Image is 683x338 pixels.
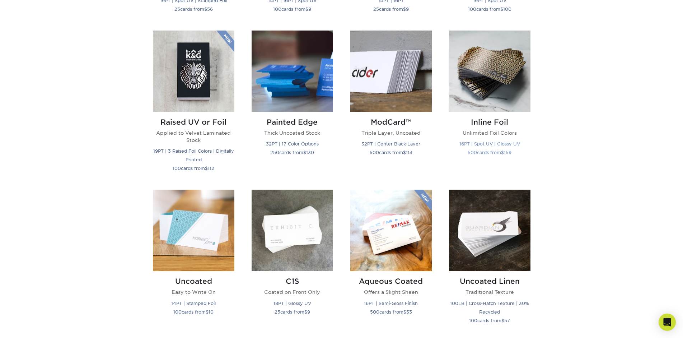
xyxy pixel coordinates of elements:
a: Aqueous Coated Business Cards Aqueous Coated Offers a Slight Sheen 16PT | Semi-Gloss Finish 500ca... [350,190,432,333]
span: $ [403,309,406,315]
span: 10 [209,309,214,315]
span: 100 [273,6,281,12]
small: cards from [373,6,409,12]
a: Painted Edge Business Cards Painted Edge Thick Uncoated Stock 32PT | 17 Color Options 250cards fr... [252,31,333,181]
p: Thick Uncoated Stock [252,129,333,136]
img: Inline Foil Business Cards [449,31,530,112]
span: 100 [468,6,476,12]
span: 56 [207,6,213,12]
small: 19PT | 3 Raised Foil Colors | Digitally Printed [153,148,234,162]
span: 100 [503,6,511,12]
small: 32PT | Center Black Layer [361,141,420,147]
span: 500 [370,150,379,155]
span: 113 [406,150,412,155]
h2: Uncoated [153,277,234,286]
img: ModCard™ Business Cards [350,31,432,112]
h2: Aqueous Coated [350,277,432,286]
a: Uncoated Linen Business Cards Uncoated Linen Traditional Texture 100LB | Cross-Hatch Texture | 30... [449,190,530,333]
img: New Product [216,31,234,52]
small: 18PT | Glossy UV [273,301,311,306]
h2: Raised UV or Foil [153,118,234,126]
span: 112 [208,166,214,171]
span: $ [403,150,406,155]
small: cards from [275,309,310,315]
img: Aqueous Coated Business Cards [350,190,432,271]
p: Offers a Slight Sheen [350,288,432,296]
span: 25 [174,6,180,12]
small: 16PT | Semi-Gloss Finish [364,301,418,306]
h2: C1S [252,277,333,286]
span: 100 [173,309,182,315]
small: cards from [468,6,511,12]
a: Uncoated Business Cards Uncoated Easy to Write On 14PT | Stamped Foil 100cards from$10 [153,190,234,333]
img: C1S Business Cards [252,190,333,271]
span: 159 [504,150,511,155]
small: cards from [174,6,213,12]
p: Triple Layer, Uncoated [350,129,432,136]
small: 100LB | Cross-Hatch Texture | 30% Recycled [450,301,529,315]
small: 32PT | 17 Color Options [266,141,319,147]
span: 130 [306,150,314,155]
span: 25 [275,309,280,315]
small: cards from [273,6,311,12]
span: 500 [370,309,379,315]
span: $ [403,6,406,12]
span: 9 [406,6,409,12]
p: Applied to Velvet Laminated Stock [153,129,234,144]
a: Inline Foil Business Cards Inline Foil Unlimited Foil Colors 16PT | Spot UV | Glossy UV 500cards ... [449,31,530,181]
span: $ [303,150,306,155]
small: cards from [370,309,412,315]
span: $ [304,309,307,315]
h2: ModCard™ [350,118,432,126]
small: cards from [468,150,511,155]
span: $ [500,6,503,12]
span: $ [205,166,208,171]
a: Raised UV or Foil Business Cards Raised UV or Foil Applied to Velvet Laminated Stock 19PT | 3 Rai... [153,31,234,181]
a: C1S Business Cards C1S Coated on Front Only 18PT | Glossy UV 25cards from$9 [252,190,333,333]
small: cards from [469,318,510,323]
small: cards from [173,309,214,315]
p: Coated on Front Only [252,288,333,296]
span: $ [501,150,504,155]
small: cards from [370,150,412,155]
small: 16PT | Spot UV | Glossy UV [459,141,520,147]
span: 100 [173,166,181,171]
span: 9 [307,309,310,315]
span: 25 [373,6,379,12]
h2: Inline Foil [449,118,530,126]
img: New Product [414,190,432,211]
img: Raised UV or Foil Business Cards [153,31,234,112]
span: $ [305,6,308,12]
p: Easy to Write On [153,288,234,296]
p: Traditional Texture [449,288,530,296]
div: Open Intercom Messenger [659,314,676,331]
span: $ [204,6,207,12]
span: $ [206,309,209,315]
span: 500 [468,150,477,155]
img: Uncoated Business Cards [153,190,234,271]
p: Unlimited Foil Colors [449,129,530,136]
h2: Uncoated Linen [449,277,530,286]
span: $ [501,318,504,323]
a: ModCard™ Business Cards ModCard™ Triple Layer, Uncoated 32PT | Center Black Layer 500cards from$113 [350,31,432,181]
h2: Painted Edge [252,118,333,126]
span: 250 [270,150,279,155]
small: 14PT | Stamped Foil [171,301,216,306]
span: 57 [504,318,510,323]
img: Painted Edge Business Cards [252,31,333,112]
img: Uncoated Linen Business Cards [449,190,530,271]
small: cards from [173,166,214,171]
span: 100 [469,318,477,323]
span: 33 [406,309,412,315]
span: 9 [308,6,311,12]
small: cards from [270,150,314,155]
